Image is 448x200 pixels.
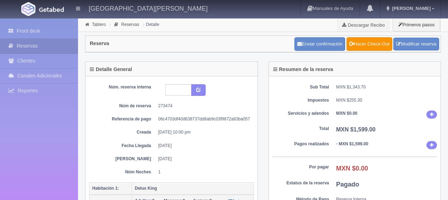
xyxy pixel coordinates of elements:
[272,84,329,90] dt: Sub Total
[273,67,333,72] h4: Resumen de la reserva
[141,21,161,28] li: Detalle
[393,38,439,51] a: Modificar reserva
[336,165,368,172] b: MXN $0.00
[393,18,440,32] button: Primeros pasos
[272,97,329,103] dt: Impuestos
[94,84,151,90] dt: Núm. reserva interna
[158,143,249,149] dd: [DATE]
[294,37,345,51] button: Enviar confirmación
[336,181,359,188] b: Pagado
[21,2,35,16] img: Getabed
[390,6,431,11] span: [PERSON_NAME]
[272,110,329,117] dt: Servicios y adendos
[336,141,369,146] b: - MXN $1,599.00
[338,18,389,32] a: Descargar Recibo
[94,116,151,122] dt: Referencia de pago
[336,97,437,103] dd: MXN $255.30
[94,129,151,135] dt: Creada
[132,182,254,195] th: Delux King
[94,143,151,149] dt: Fecha Llegada
[158,169,249,175] dd: 1
[158,103,249,109] dd: 273474
[158,156,249,162] dd: [DATE]
[89,4,208,12] h4: [GEOGRAPHIC_DATA][PERSON_NAME]
[92,22,106,27] a: Tablero
[94,156,151,162] dt: [PERSON_NAME]
[336,84,437,90] dd: MXN $1,343.70
[347,37,392,51] a: Hacer Check-Out
[158,129,249,135] dd: [DATE] 10:00 pm
[94,169,151,175] dt: Núm Noches
[272,180,329,186] dt: Estatus de la reserva
[272,126,329,132] dt: Total
[94,103,151,109] dt: Núm de reserva
[158,116,249,122] dd: 06c4703df40d638737dd8ab9c03f9872a83ba057
[272,164,329,170] dt: Por pagar
[121,22,139,27] a: Reservas
[92,186,119,191] b: Habitación 1:
[90,41,109,46] h4: Reserva
[39,7,64,12] img: Getabed
[336,126,376,133] b: MXN $1,599.00
[90,67,132,72] h4: Detalle General
[336,111,358,116] b: MXN $0.00
[272,141,329,147] dt: Pagos realizados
